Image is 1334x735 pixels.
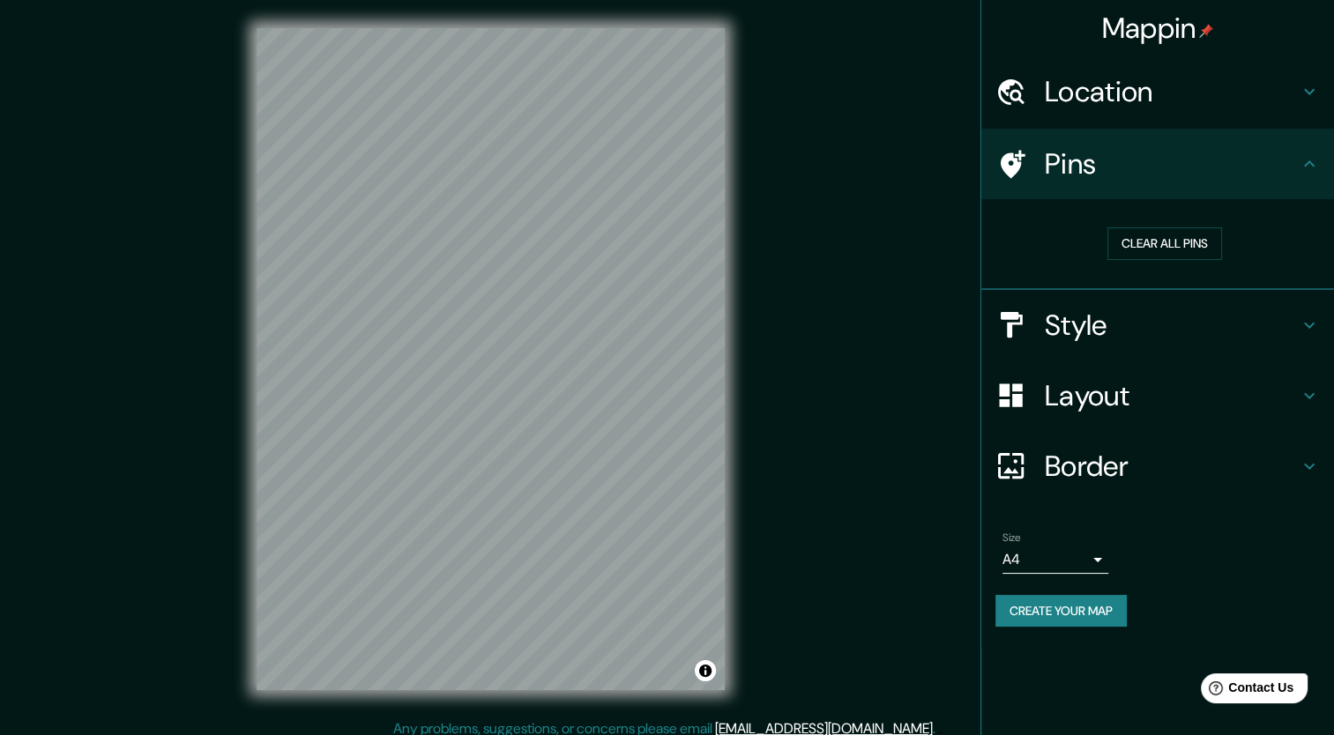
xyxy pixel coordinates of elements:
[981,56,1334,127] div: Location
[981,431,1334,501] div: Border
[1045,74,1299,109] h4: Location
[1045,449,1299,484] h4: Border
[1177,666,1315,716] iframe: Help widget launcher
[257,28,725,690] canvas: Map
[1045,146,1299,182] h4: Pins
[981,129,1334,199] div: Pins
[1002,530,1021,545] label: Size
[1045,308,1299,343] h4: Style
[1002,546,1108,574] div: A4
[1107,227,1222,260] button: Clear all pins
[695,660,716,681] button: Toggle attribution
[981,290,1334,360] div: Style
[1045,378,1299,413] h4: Layout
[1199,24,1213,38] img: pin-icon.png
[995,595,1127,627] button: Create your map
[1102,11,1214,46] h4: Mappin
[981,360,1334,431] div: Layout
